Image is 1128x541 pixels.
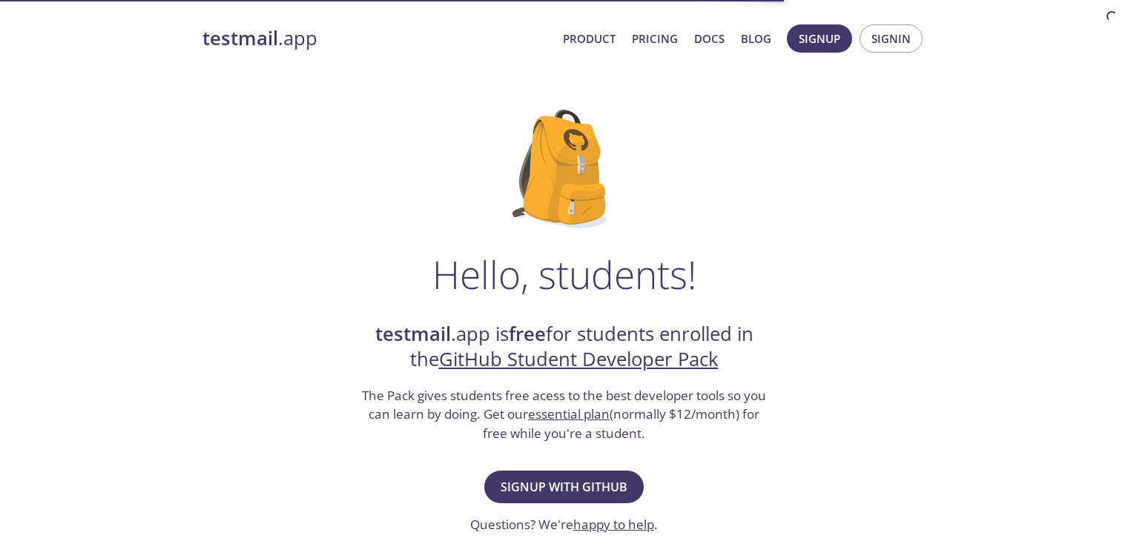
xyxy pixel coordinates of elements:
[484,471,644,503] button: Signup with GitHub
[509,321,546,347] strong: free
[573,516,654,533] a: happy to help
[528,405,610,422] a: essential plan
[694,29,725,48] a: Docs
[799,29,840,48] span: Signup
[375,321,451,347] strong: testmail
[439,346,719,372] a: GitHub Student Developer Pack
[871,29,911,48] span: Signin
[563,29,616,48] a: Product
[432,252,696,296] h1: Hello, students!
[360,386,768,443] h3: The Pack gives students free acess to the best developer tools so you can learn by doing. Get our...
[202,25,278,51] strong: testmail
[787,24,852,53] button: Signup
[512,110,616,228] img: github-student-backpack.png
[202,26,551,51] a: testmail.app
[360,322,768,373] h2: .app is for students enrolled in the
[470,515,658,534] h3: Questions? We're .
[741,29,771,48] a: Blog
[632,29,678,48] a: Pricing
[860,24,923,53] button: Signin
[501,477,627,497] span: Signup with GitHub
